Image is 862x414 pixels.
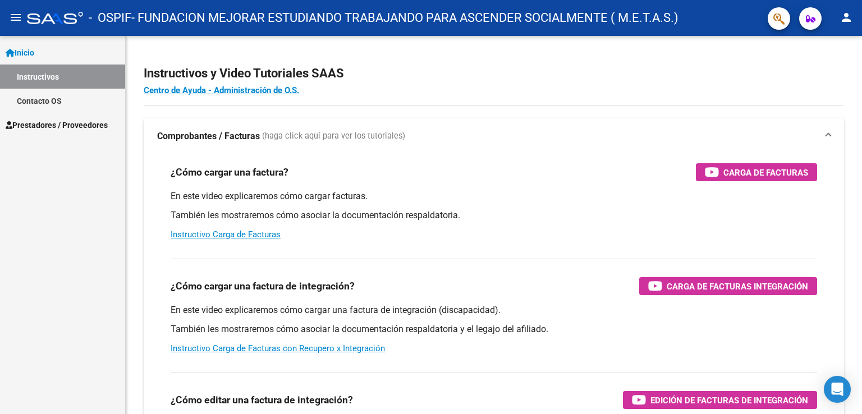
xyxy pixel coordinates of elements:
[639,277,817,295] button: Carga de Facturas Integración
[696,163,817,181] button: Carga de Facturas
[667,279,808,293] span: Carga de Facturas Integración
[6,119,108,131] span: Prestadores / Proveedores
[144,63,844,84] h2: Instructivos y Video Tutoriales SAAS
[171,278,355,294] h3: ¿Cómo cargar una factura de integración?
[171,164,288,180] h3: ¿Cómo cargar una factura?
[171,190,817,203] p: En este video explicaremos cómo cargar facturas.
[89,6,131,30] span: - OSPIF
[824,376,851,403] div: Open Intercom Messenger
[171,209,817,222] p: También les mostraremos cómo asociar la documentación respaldatoria.
[171,392,353,408] h3: ¿Cómo editar una factura de integración?
[262,130,405,142] span: (haga click aquí para ver los tutoriales)
[623,391,817,409] button: Edición de Facturas de integración
[144,118,844,154] mat-expansion-panel-header: Comprobantes / Facturas (haga click aquí para ver los tutoriales)
[171,323,817,335] p: También les mostraremos cómo asociar la documentación respaldatoria y el legajo del afiliado.
[9,11,22,24] mat-icon: menu
[650,393,808,407] span: Edición de Facturas de integración
[723,165,808,180] span: Carga de Facturas
[171,304,817,316] p: En este video explicaremos cómo cargar una factura de integración (discapacidad).
[840,11,853,24] mat-icon: person
[144,85,299,95] a: Centro de Ayuda - Administración de O.S.
[6,47,34,59] span: Inicio
[171,229,281,240] a: Instructivo Carga de Facturas
[131,6,678,30] span: - FUNDACION MEJORAR ESTUDIANDO TRABAJANDO PARA ASCENDER SOCIALMENTE ( M.E.T.A.S.)
[157,130,260,142] strong: Comprobantes / Facturas
[171,343,385,353] a: Instructivo Carga de Facturas con Recupero x Integración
